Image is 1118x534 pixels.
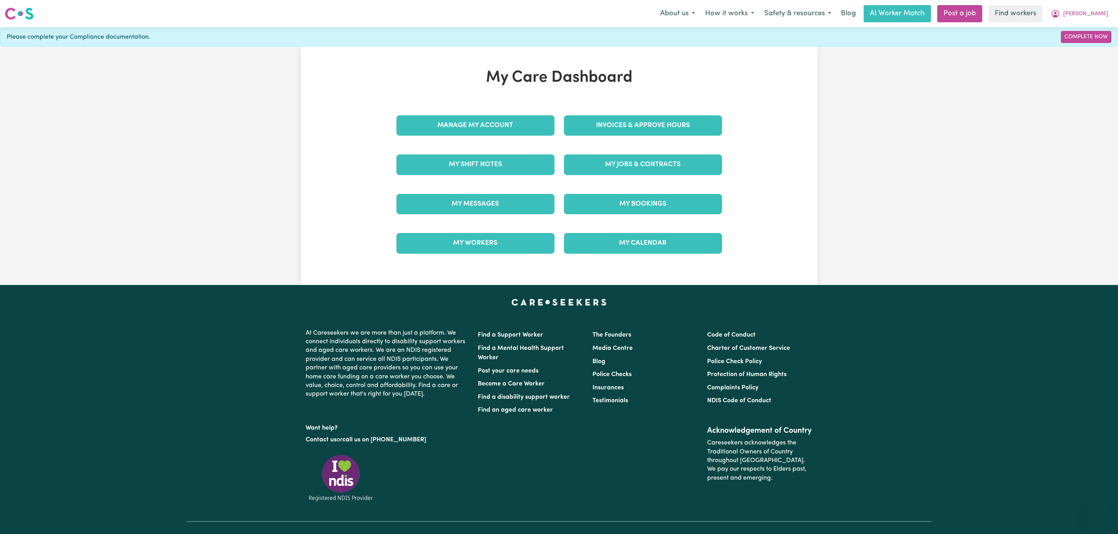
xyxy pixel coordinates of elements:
[564,154,722,175] a: My Jobs & Contracts
[396,194,554,214] a: My Messages
[342,437,426,443] a: call us on [PHONE_NUMBER]
[707,435,812,486] p: Careseekers acknowledges the Traditional Owners of Country throughout [GEOGRAPHIC_DATA]. We pay o...
[707,371,787,378] a: Protection of Human Rights
[5,7,34,21] img: Careseekers logo
[707,332,756,338] a: Code of Conduct
[759,5,836,22] button: Safety & resources
[392,68,727,87] h1: My Care Dashboard
[306,453,376,502] img: Registered NDIS provider
[478,394,570,400] a: Find a disability support worker
[7,32,150,42] span: Please complete your Compliance documentation.
[306,421,468,432] p: Want help?
[700,5,759,22] button: How it works
[864,5,931,22] a: AI Worker Match
[592,332,631,338] a: The Founders
[396,154,554,175] a: My Shift Notes
[306,437,337,443] a: Contact us
[836,5,861,22] a: Blog
[1063,10,1108,18] span: [PERSON_NAME]
[564,233,722,253] a: My Calendar
[707,385,758,391] a: Complaints Policy
[511,299,607,305] a: Careseekers home page
[592,358,605,365] a: Blog
[1046,5,1113,22] button: My Account
[306,432,468,447] p: or
[564,115,722,136] a: Invoices & Approve Hours
[707,398,771,404] a: NDIS Code of Conduct
[707,426,812,435] h2: Acknowledgement of Country
[655,5,700,22] button: About us
[1087,503,1112,528] iframe: Button to launch messaging window, conversation in progress
[1061,31,1111,43] a: Complete Now
[478,381,545,387] a: Become a Care Worker
[592,371,632,378] a: Police Checks
[707,345,790,351] a: Charter of Customer Service
[592,398,628,404] a: Testimonials
[306,326,468,402] p: At Careseekers we are more than just a platform. We connect individuals directly to disability su...
[396,233,554,253] a: My Workers
[478,407,553,413] a: Find an aged care worker
[5,5,34,23] a: Careseekers logo
[478,332,543,338] a: Find a Support Worker
[707,358,762,365] a: Police Check Policy
[988,5,1042,22] a: Find workers
[396,115,554,136] a: Manage My Account
[592,345,633,351] a: Media Centre
[592,385,624,391] a: Insurances
[478,368,538,374] a: Post your care needs
[478,345,564,361] a: Find a Mental Health Support Worker
[937,5,982,22] a: Post a job
[564,194,722,214] a: My Bookings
